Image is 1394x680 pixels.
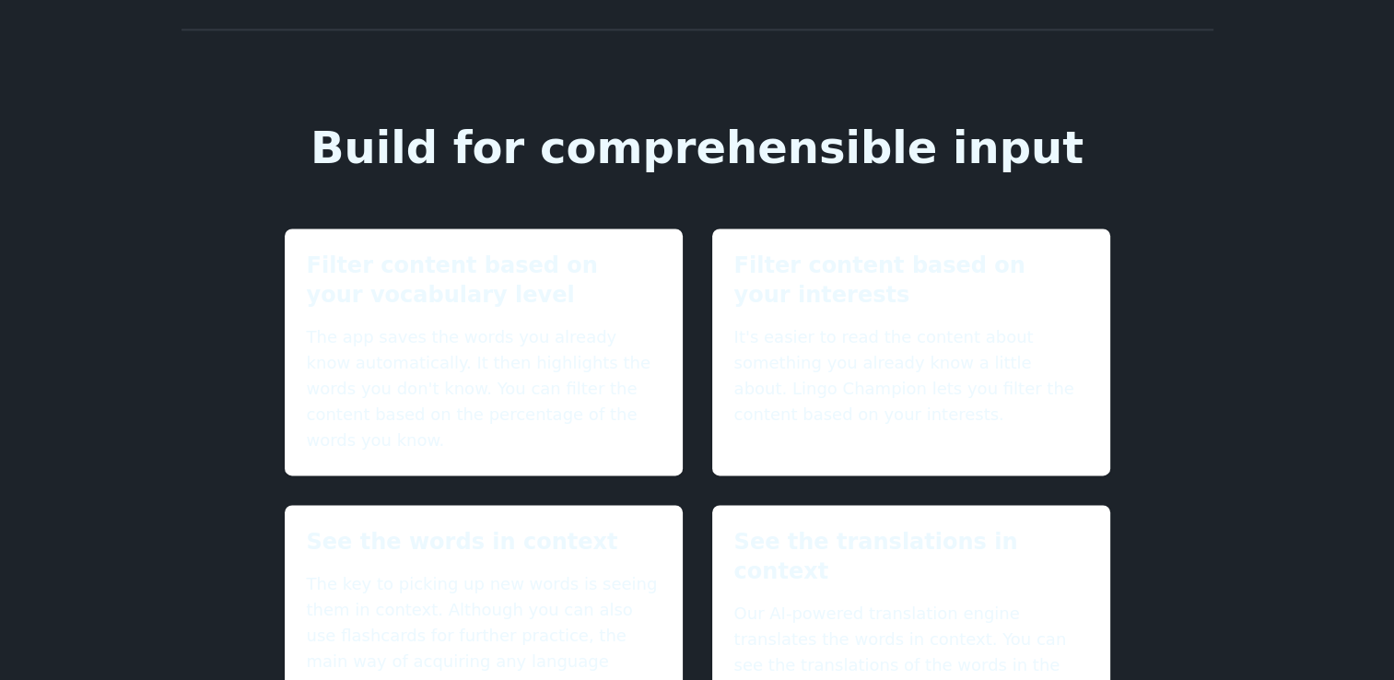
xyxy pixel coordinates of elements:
h1: Build for comprehensible input [285,125,1110,170]
h3: Filter content based on your vocabulary level [307,251,661,310]
h3: Filter content based on your interests [734,251,1088,310]
h3: See the words in context [307,527,661,557]
p: It's easier to read the content about something you already know a little about. Lingo Champion l... [734,324,1088,428]
p: The app saves the words you already know automatically. It then highlights the words you don't kn... [307,324,661,453]
h3: See the translations in context [734,527,1088,586]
